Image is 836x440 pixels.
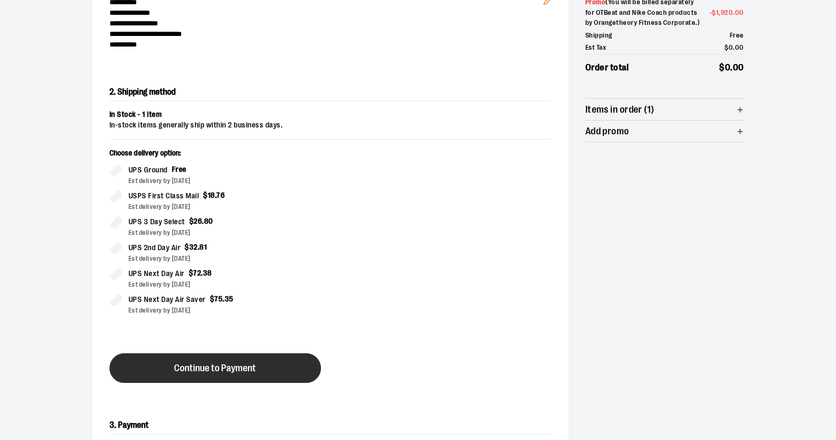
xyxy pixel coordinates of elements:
span: 81 [199,243,207,251]
span: Est Tax [585,42,607,53]
span: . [730,62,733,72]
span: $ [719,62,725,72]
span: Order total [585,61,629,75]
span: Shipping [585,30,612,41]
input: UPS 2nd Day Air$32.81Est delivery by [DATE] [109,242,122,254]
span: $ [712,8,716,16]
p: Choose delivery option: [109,148,322,164]
span: $ [203,191,208,199]
div: In-stock items generally ship within 2 business days. [109,120,552,131]
span: , [719,8,721,16]
span: 35 [225,295,234,303]
span: $ [185,243,189,251]
span: 38 [203,269,212,277]
span: . [733,43,735,51]
span: $ [210,295,215,303]
input: UPS Next Day Air Saver$75.35Est delivery by [DATE] [109,294,122,306]
div: Est delivery by [DATE] [128,176,322,186]
span: 00 [735,43,744,51]
span: 80 [204,217,213,225]
span: 32 [189,243,198,251]
span: 0 [725,62,731,72]
span: UPS 2nd Day Air [128,242,181,254]
span: USPS First Class Mail [128,190,199,202]
button: Add promo [585,121,744,142]
span: . [198,243,200,251]
div: In Stock - 1 item [109,109,552,120]
span: 00 [733,62,744,72]
span: 0 [729,43,733,51]
span: 76 [216,191,225,199]
span: . [733,8,735,16]
span: 920 [721,8,733,16]
span: Add promo [585,126,629,136]
span: UPS Next Day Air Saver [128,294,206,306]
input: UPS Next Day Air$72.38Est delivery by [DATE] [109,268,122,280]
span: . [202,217,204,225]
div: Est delivery by [DATE] [128,228,322,237]
input: USPS First Class Mail$18.76Est delivery by [DATE] [109,190,122,203]
input: UPS 3 Day Select$26.80Est delivery by [DATE] [109,216,122,228]
span: $ [724,43,729,51]
span: Continue to Payment [174,363,256,373]
span: . [215,191,217,199]
span: Items in order (1) [585,105,655,115]
span: UPS Ground [128,164,168,176]
span: - [710,7,744,18]
button: Continue to Payment [109,353,321,383]
input: UPS GroundFreeEst delivery by [DATE] [109,164,122,177]
span: . [223,295,225,303]
h2: 3. Payment [109,417,552,434]
button: Items in order (1) [585,99,744,120]
span: Free [172,165,187,173]
span: $ [189,217,194,225]
span: Free [730,31,744,39]
span: $ [189,269,194,277]
div: Est delivery by [DATE] [128,306,322,315]
span: 26 [194,217,202,225]
h2: 2. Shipping method [109,84,552,101]
span: UPS Next Day Air [128,268,185,280]
span: 1 [716,8,719,16]
div: Est delivery by [DATE] [128,280,322,289]
span: . [201,269,203,277]
span: 00 [735,8,744,16]
span: UPS 3 Day Select [128,216,185,228]
span: 75 [214,295,223,303]
span: 72 [193,269,201,277]
span: 18 [208,191,215,199]
div: Est delivery by [DATE] [128,202,322,212]
div: Est delivery by [DATE] [128,254,322,263]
